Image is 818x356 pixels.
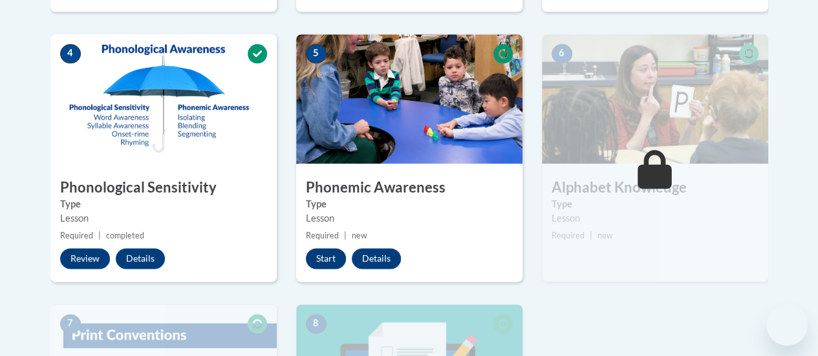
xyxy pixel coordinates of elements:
[306,314,327,333] span: 8
[542,178,768,198] h3: Alphabet Knowledge
[296,34,522,163] img: Course Image
[60,231,93,240] span: Required
[50,178,277,198] h3: Phonological Sensitivity
[766,304,808,346] iframe: To enrich screen reader interactions, please activate Accessibility in Grammarly extension settings
[98,231,101,240] span: |
[306,197,513,211] label: Type
[542,34,768,163] img: Course Image
[552,231,585,240] span: Required
[60,248,110,269] button: Review
[352,248,401,269] button: Details
[306,44,327,63] span: 5
[306,248,346,269] button: Start
[306,211,513,225] div: Lesson
[60,211,267,225] div: Lesson
[50,34,277,163] img: Course Image
[552,197,759,211] label: Type
[60,314,81,333] span: 7
[306,231,339,240] span: Required
[590,231,592,240] span: |
[597,231,613,240] span: new
[60,44,81,63] span: 4
[552,44,572,63] span: 6
[552,211,759,225] div: Lesson
[296,178,522,198] h3: Phonemic Awareness
[352,231,367,240] span: new
[116,248,165,269] button: Details
[60,197,267,211] label: Type
[344,231,347,240] span: |
[106,231,144,240] span: completed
